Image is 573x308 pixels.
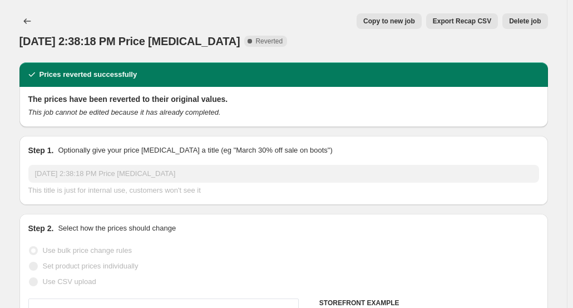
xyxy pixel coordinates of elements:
span: Copy to new job [363,17,415,26]
i: This job cannot be edited because it has already completed. [28,108,221,116]
button: Copy to new job [357,13,422,29]
h2: Step 2. [28,223,54,234]
h2: Prices reverted successfully [39,69,137,80]
button: Delete job [502,13,547,29]
span: [DATE] 2:38:18 PM Price [MEDICAL_DATA] [19,35,240,47]
span: Use CSV upload [43,277,96,286]
span: Delete job [509,17,541,26]
h2: Step 1. [28,145,54,156]
span: Export Recap CSV [433,17,491,26]
input: 30% off holiday sale [28,165,539,183]
h2: The prices have been reverted to their original values. [28,94,539,105]
p: Select how the prices should change [58,223,176,234]
span: Reverted [255,37,283,46]
span: Set product prices individually [43,262,139,270]
h6: STOREFRONT EXAMPLE [319,299,539,307]
p: Optionally give your price [MEDICAL_DATA] a title (eg "March 30% off sale on boots") [58,145,332,156]
button: Price change jobs [19,13,35,29]
button: Export Recap CSV [426,13,498,29]
span: Use bulk price change rules [43,246,132,255]
span: This title is just for internal use, customers won't see it [28,186,201,194]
